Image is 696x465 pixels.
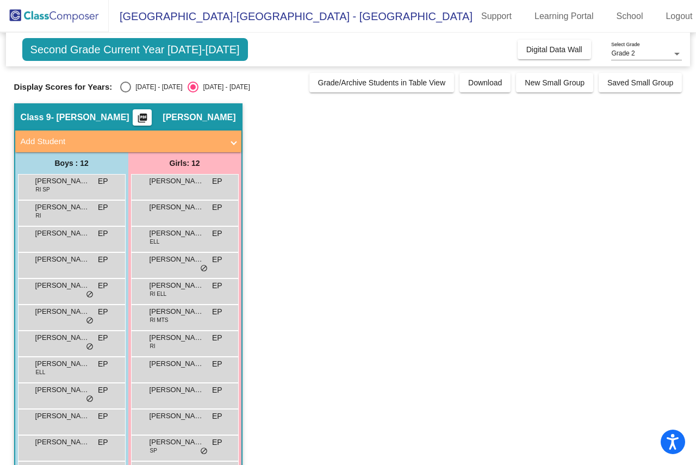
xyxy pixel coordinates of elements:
[35,202,90,213] span: [PERSON_NAME]
[109,8,473,25] span: [GEOGRAPHIC_DATA]-[GEOGRAPHIC_DATA] - [GEOGRAPHIC_DATA]
[200,447,208,456] span: do_not_disturb_alt
[150,437,204,448] span: [PERSON_NAME]
[35,176,90,187] span: [PERSON_NAME]
[35,385,90,395] span: [PERSON_NAME]
[36,368,46,376] span: ELL
[150,385,204,395] span: [PERSON_NAME]
[35,358,90,369] span: [PERSON_NAME]
[86,290,94,299] span: do_not_disturb_alt
[133,109,152,126] button: Print Students Details
[468,78,502,87] span: Download
[516,73,593,92] button: New Small Group
[98,228,108,239] span: EP
[131,82,182,92] div: [DATE] - [DATE]
[98,176,108,187] span: EP
[198,82,250,92] div: [DATE] - [DATE]
[212,228,222,239] span: EP
[473,8,520,25] a: Support
[98,280,108,292] span: EP
[611,49,635,57] span: Grade 2
[86,395,94,404] span: do_not_disturb_alt
[120,82,250,92] mat-radio-group: Select an option
[608,8,652,25] a: School
[200,264,208,273] span: do_not_disturb_alt
[150,280,204,291] span: [PERSON_NAME]
[35,306,90,317] span: [PERSON_NAME]
[163,112,235,123] span: [PERSON_NAME]
[150,316,169,324] span: RI MTS
[212,385,222,396] span: EP
[150,447,157,455] span: SP
[607,78,673,87] span: Saved Small Group
[36,185,50,194] span: RI SP
[15,152,128,174] div: Boys : 12
[35,437,90,448] span: [PERSON_NAME]
[526,45,582,54] span: Digital Data Wall
[98,437,108,448] span: EP
[35,411,90,421] span: [PERSON_NAME]
[150,411,204,421] span: [PERSON_NAME]
[98,358,108,370] span: EP
[526,8,602,25] a: Learning Portal
[212,306,222,318] span: EP
[21,135,223,148] mat-panel-title: Add Student
[212,202,222,213] span: EP
[98,411,108,422] span: EP
[150,202,204,213] span: [PERSON_NAME]
[212,176,222,187] span: EP
[525,78,585,87] span: New Small Group
[15,131,241,152] mat-expansion-panel-header: Add Student
[459,73,511,92] button: Download
[35,332,90,343] span: [PERSON_NAME]
[86,343,94,351] span: do_not_disturb_alt
[98,332,108,344] span: EP
[150,176,204,187] span: [PERSON_NAME]
[22,38,248,61] span: Second Grade Current Year [DATE]-[DATE]
[212,358,222,370] span: EP
[150,332,204,343] span: [PERSON_NAME]
[86,317,94,325] span: do_not_disturb_alt
[309,73,455,92] button: Grade/Archive Students in Table View
[150,358,204,369] span: [PERSON_NAME]
[35,228,90,239] span: [PERSON_NAME]
[212,411,222,422] span: EP
[599,73,682,92] button: Saved Small Group
[21,112,51,123] span: Class 9
[150,254,204,265] span: [PERSON_NAME]
[128,152,241,174] div: Girls: 12
[318,78,446,87] span: Grade/Archive Students in Table View
[150,342,156,350] span: RI
[212,280,222,292] span: EP
[51,112,129,123] span: - [PERSON_NAME]
[150,306,204,317] span: [PERSON_NAME]
[36,212,41,220] span: RI
[35,254,90,265] span: [PERSON_NAME]
[98,306,108,318] span: EP
[35,280,90,291] span: [PERSON_NAME]
[98,202,108,213] span: EP
[150,238,160,246] span: ELL
[150,228,204,239] span: [PERSON_NAME]
[14,82,113,92] span: Display Scores for Years:
[150,290,167,298] span: RI ELL
[212,254,222,265] span: EP
[98,254,108,265] span: EP
[518,40,591,59] button: Digital Data Wall
[212,332,222,344] span: EP
[136,113,149,128] mat-icon: picture_as_pdf
[98,385,108,396] span: EP
[212,437,222,448] span: EP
